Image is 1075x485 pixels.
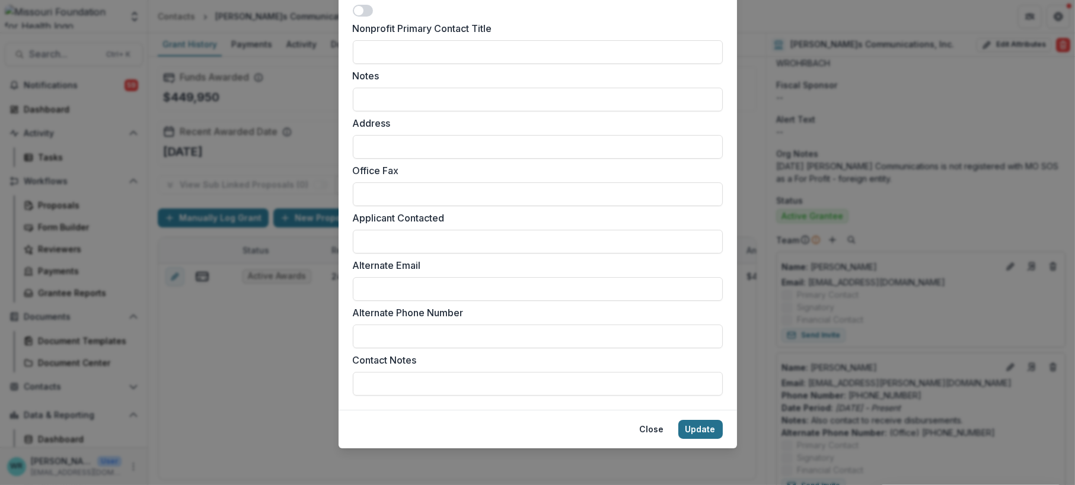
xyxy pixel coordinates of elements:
[353,116,716,130] label: Address
[633,420,671,439] button: Close
[353,353,716,367] label: Contact Notes
[353,69,716,83] label: Notes
[678,420,723,439] button: Update
[353,163,716,178] label: Office Fax
[353,306,716,320] label: Alternate Phone Number
[353,258,716,272] label: Alternate Email
[353,21,716,36] label: Nonprofit Primary Contact Title
[353,211,716,225] label: Applicant Contacted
